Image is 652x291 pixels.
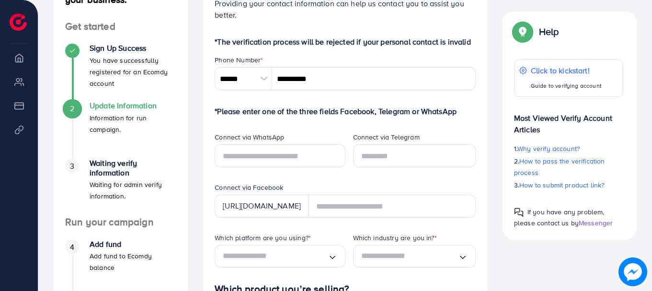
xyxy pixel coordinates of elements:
p: *The verification process will be rejected if your personal contact is invalid [215,36,476,47]
span: 2 [70,103,74,114]
p: Add fund to Ecomdy balance [90,250,176,273]
input: Search for option [361,249,458,264]
div: Search for option [215,245,345,268]
label: Phone Number [215,55,263,65]
p: Guide to verifying account [531,80,602,92]
p: 3. [514,179,623,191]
span: Why verify account? [517,144,580,153]
p: Click to kickstart! [531,65,602,76]
p: Help [539,26,559,37]
h4: Add fund [90,240,176,249]
p: 2. [514,155,623,178]
h4: Update Information [90,101,176,110]
label: Connect via Facebook [215,183,283,192]
label: Connect via Telegram [353,132,420,142]
span: 4 [70,242,74,253]
span: How to submit product link? [519,180,604,190]
label: Connect via WhatsApp [215,132,284,142]
li: Update Information [54,101,188,159]
span: Messenger [579,218,613,228]
span: How to pass the verification process [514,156,605,177]
h4: Get started [54,21,188,33]
p: Information for run campaign. [90,112,176,135]
img: Popup guide [514,208,524,217]
label: Which platform are you using? [215,233,311,243]
div: Search for option [353,245,476,268]
label: Which industry are you in? [353,233,437,243]
div: [URL][DOMAIN_NAME] [215,195,309,218]
input: Search for option [223,249,327,264]
span: 3 [70,161,74,172]
p: Waiting for admin verify information. [90,179,176,202]
li: Waiting verify information [54,159,188,216]
p: 1. [514,143,623,154]
img: image [618,257,647,286]
p: *Please enter one of the three fields Facebook, Telegram or WhatsApp [215,105,476,117]
p: You have successfully registered for an Ecomdy account [90,55,176,89]
h4: Run your campaign [54,216,188,228]
img: Popup guide [514,23,531,40]
h4: Waiting verify information [90,159,176,177]
span: If you have any problem, please contact us by [514,207,605,228]
h4: Sign Up Success [90,44,176,53]
p: Most Viewed Verify Account Articles [514,105,623,135]
img: logo [10,13,27,31]
li: Sign Up Success [54,44,188,101]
